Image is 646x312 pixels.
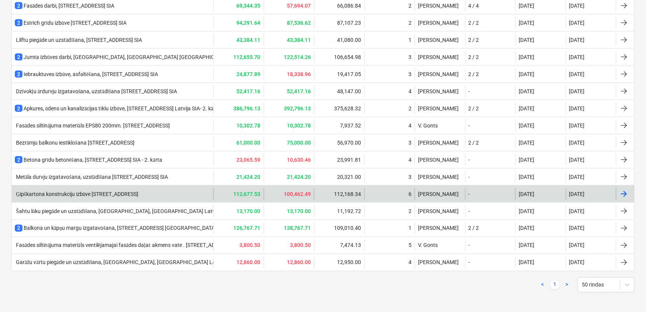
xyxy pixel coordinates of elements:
[237,208,261,214] b: 13,170.00
[469,242,470,248] div: -
[408,37,412,43] div: 1
[469,259,470,266] div: -
[237,20,261,26] b: 94,291.64
[234,225,261,231] b: 126,767.71
[408,123,412,129] div: 4
[569,225,585,231] div: [DATE]
[287,259,311,266] b: 12,860.00
[287,37,311,43] b: 43,384.11
[569,123,585,129] div: [DATE]
[234,54,261,60] b: 112,655.70
[519,105,534,111] div: [DATE]
[519,259,534,266] div: [DATE]
[234,105,261,111] b: 386,796.13
[287,140,311,146] b: 75,000.00
[287,123,311,129] b: 10,302.78
[237,3,261,9] b: 69,344.35
[469,20,479,26] div: 2 / 2
[569,242,585,248] div: [DATE]
[408,140,412,146] div: 3
[519,37,534,43] div: [DATE]
[408,242,412,248] div: 5
[562,280,572,290] a: Next page
[519,54,534,60] div: [DATE]
[314,222,364,234] div: 109,010.40
[469,174,470,180] div: -
[469,123,470,129] div: -
[15,88,177,95] div: Dzīvokļu ārdurvju izgatavošana, uzstādīšana [STREET_ADDRESS] SIA
[408,174,412,180] div: 3
[569,140,585,146] div: [DATE]
[519,174,534,180] div: [DATE]
[314,154,364,166] div: 23,991.81
[415,34,465,46] div: [PERSON_NAME]
[287,20,311,26] b: 87,536.62
[290,242,311,248] b: 3,800.50
[569,208,585,214] div: [DATE]
[415,239,465,252] div: V. Gonts
[314,119,364,132] div: 7,937.52
[314,68,364,80] div: 19,417.05
[519,225,534,231] div: [DATE]
[15,2,22,9] span: 2
[408,3,412,9] div: 2
[569,71,585,77] div: [DATE]
[287,88,311,94] b: 52,417.16
[569,157,585,163] div: [DATE]
[314,51,364,63] div: 106,654.98
[15,19,22,26] span: 2
[608,275,646,312] div: Chat Widget
[15,2,114,10] div: Fasādes darbi, [STREET_ADDRESS] SIA
[314,102,364,115] div: 375,628.32
[15,19,127,27] div: Estrich grīdu izbūve [STREET_ADDRESS] SIA
[469,105,479,111] div: 2 / 2
[415,68,465,80] div: [PERSON_NAME]
[15,37,142,43] div: Lilftu piegāde un uzstādīšana, [STREET_ADDRESS] SIA
[240,242,261,248] b: 3,800.50
[469,88,470,94] div: -
[237,37,261,43] b: 43,384.11
[519,242,534,248] div: [DATE]
[284,225,311,231] b: 138,767.71
[415,154,465,166] div: [PERSON_NAME]
[519,157,534,163] div: [DATE]
[15,191,139,197] div: Ģipškartona konstrukciju izbūve [STREET_ADDRESS]
[519,191,534,197] div: [DATE]
[469,157,470,163] div: -
[519,88,534,94] div: [DATE]
[469,71,479,77] div: 2 / 2
[569,37,585,43] div: [DATE]
[519,140,534,146] div: [DATE]
[415,205,465,217] div: [PERSON_NAME]
[408,259,412,266] div: 4
[15,208,230,215] div: Šahtu lūku piegāde un uzstādīšana, [GEOGRAPHIC_DATA], [GEOGRAPHIC_DATA] Latvija SIA
[408,71,412,77] div: 3
[15,225,22,232] span: 2
[314,205,364,217] div: 11,192.72
[415,51,465,63] div: [PERSON_NAME]
[519,208,534,214] div: [DATE]
[314,171,364,183] div: 20,321.00
[284,54,311,60] b: 122,514.26
[15,242,233,249] div: Fasādes siltinājuma materiāls ventilējamajai fasādes daļai: akmens vate . [STREET_ADDRESS]
[519,71,534,77] div: [DATE]
[408,54,412,60] div: 3
[314,34,364,46] div: 41,080.00
[415,137,465,149] div: [PERSON_NAME]
[569,54,585,60] div: [DATE]
[415,85,465,97] div: [PERSON_NAME]
[234,191,261,197] b: 112,677.53
[569,174,585,180] div: [DATE]
[569,105,585,111] div: [DATE]
[15,174,168,180] div: Metāla durvju izgatavošana, uzstādīšana [STREET_ADDRESS] SIA
[519,123,534,129] div: [DATE]
[415,222,465,234] div: [PERSON_NAME]
[408,88,412,94] div: 4
[15,105,220,112] div: Apkures, ūdens un kanalizācijas tīklu izbūve, [STREET_ADDRESS] Latvija SIA- 2. kārta
[469,225,479,231] div: 2 / 2
[287,71,311,77] b: 18,338.96
[237,123,261,129] b: 10,302.78
[415,17,465,29] div: [PERSON_NAME]
[314,137,364,149] div: 56,970.00
[408,191,412,197] div: 6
